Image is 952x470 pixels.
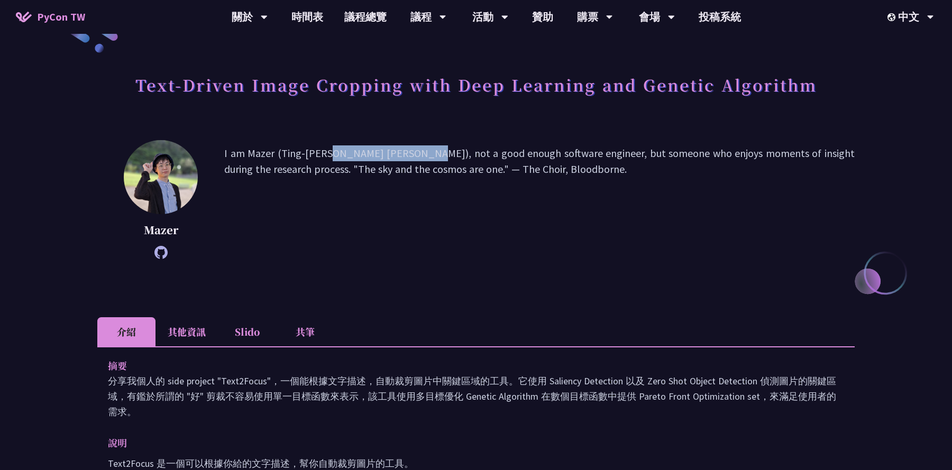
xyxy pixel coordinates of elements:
[108,435,823,450] p: 說明
[108,358,823,373] p: 摘要
[887,13,898,21] img: Locale Icon
[97,317,155,346] li: 介紹
[124,222,198,238] p: Mazer
[5,4,96,30] a: PyCon TW
[16,12,32,22] img: Home icon of PyCon TW 2025
[276,317,334,346] li: 共筆
[124,140,198,214] img: Mazer
[218,317,276,346] li: Slido
[135,69,817,100] h1: Text-Driven Image Cropping with Deep Learning and Genetic Algorithm
[108,373,844,419] p: 分享我個人的 side project "Text2Focus"，一個能根據文字描述，自動裁剪圖片中關鍵區域的工具。它使用 Saliency Detection 以及 Zero Shot Obj...
[37,9,85,25] span: PyCon TW
[224,145,855,254] p: I am Mazer (Ting-[PERSON_NAME] [PERSON_NAME]), not a good enough software engineer, but someone w...
[155,317,218,346] li: 其他資訊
